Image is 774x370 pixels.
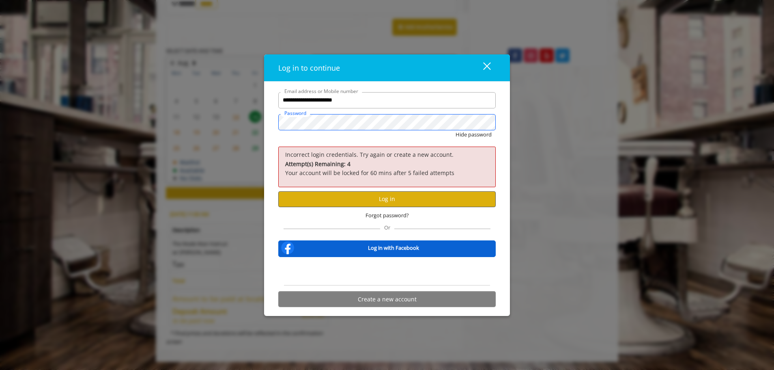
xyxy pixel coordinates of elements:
span: Forgot password? [365,211,409,220]
label: Email address or Mobile number [280,87,362,95]
p: Your account will be locked for 60 mins after 5 failed attempts [285,160,489,178]
input: Email address or Mobile number [278,92,496,108]
iframe: Sign in with Google Button [346,262,428,280]
span: Log in to continue [278,63,340,72]
button: close dialog [468,59,496,76]
label: Password [280,109,310,117]
img: facebook-logo [279,240,296,256]
span: Incorrect login credentials. Try again or create a new account. [285,151,454,158]
b: Log in with Facebook [368,244,419,252]
span: Or [380,224,394,231]
button: Hide password [456,130,492,138]
b: Attempt(s) Remaining: 4 [285,160,350,168]
button: Log in [278,191,496,207]
input: Password [278,114,496,130]
button: Create a new account [278,291,496,307]
div: close dialog [474,62,490,74]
